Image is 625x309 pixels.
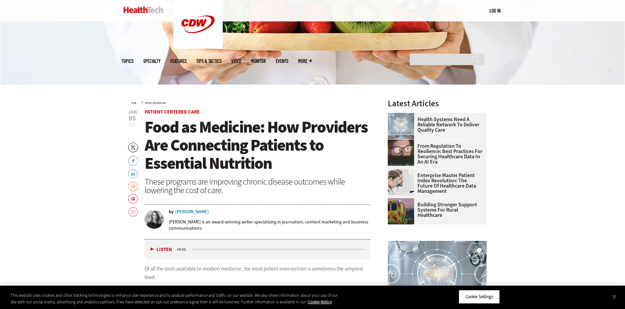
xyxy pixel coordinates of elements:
[175,210,209,214] a: [PERSON_NAME]
[176,246,191,252] div: duration
[388,117,483,133] a: Health Systems Need a Reliable Network To Deliver Quality Care
[388,173,483,194] a: Enterprise Master Patient Index Revolution: The Future of Healthcare Data Management
[170,59,186,64] a: Features
[388,143,483,165] a: From Regulation to Resilience: Best Practices for Securing Healthcare Data in an AI Era
[124,7,163,13] img: Home
[459,290,500,304] button: Cookie Settings
[145,265,371,281] p: Of all the tools available to modern medicine, the most potent intervention is sometimes the simp...
[490,8,500,13] a: Log in
[151,247,172,252] button: Listen
[388,169,414,195] img: medical researchers look at data on desktop monitor
[131,99,371,105] div: »
[145,102,166,104] a: Patient-Centered Care
[607,289,622,304] button: Close
[145,116,368,174] span: Food as Medicine: How Providers Are Connecting Patients to Essential Nutrition
[143,59,160,64] span: Specialty
[388,140,414,166] img: woman wearing glasses looking at healthcare data on screen
[388,169,417,174] a: medical researchers look at data on desktop monitor
[169,219,371,231] p: [PERSON_NAME] is an award-winning writer specializing in journalism, content marketing and busine...
[169,210,174,214] span: by
[196,59,221,64] a: Tips & Tactics
[173,43,223,50] a: CDW
[388,140,417,145] a: woman wearing glasses looking at healthcare data on screen
[11,292,344,305] div: This website uses cookies and other tracking technologies to enhance user experience and to analy...
[388,113,414,139] img: Healthcare networking
[251,59,266,64] a: MonITor
[145,177,371,194] div: These programs are improving chronic disease outcomes while lowering the cost of care.
[145,240,371,259] div: media player
[128,115,137,122] span: 05
[128,110,137,115] span: Jan
[131,102,136,104] a: Home
[388,198,414,224] img: ambulance driving down country road at sunset
[128,122,136,127] span: 2023
[388,198,417,203] a: ambulance driving down country road at sunset
[276,59,288,64] a: Events
[145,109,200,115] a: Patient-Centered Care
[231,59,241,64] a: Video
[298,59,312,64] span: More
[145,210,164,229] img: Amy Burroughs
[388,113,417,118] a: Healthcare networking
[308,299,332,305] a: More information about your privacy
[122,59,133,64] span: Topics
[490,7,500,14] div: User menu
[388,99,487,108] h3: Latest Articles
[388,202,483,218] a: Building Stronger Support Systems for Rural Healthcare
